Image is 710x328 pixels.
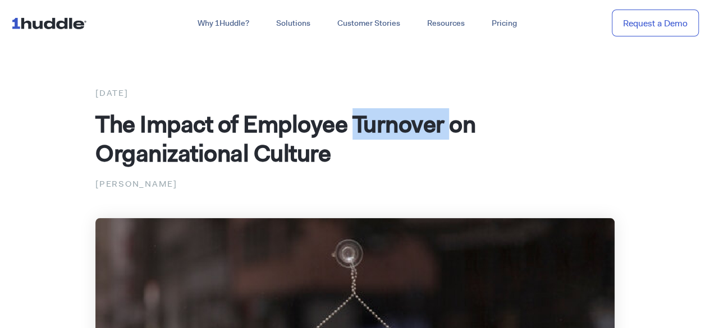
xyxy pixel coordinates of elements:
[478,13,530,34] a: Pricing
[612,10,699,37] a: Request a Demo
[95,86,615,100] div: [DATE]
[263,13,324,34] a: Solutions
[414,13,478,34] a: Resources
[11,12,91,34] img: ...
[95,108,475,169] span: The Impact of Employee Turnover on Organizational Culture
[95,177,615,191] p: [PERSON_NAME]
[324,13,414,34] a: Customer Stories
[184,13,263,34] a: Why 1Huddle?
